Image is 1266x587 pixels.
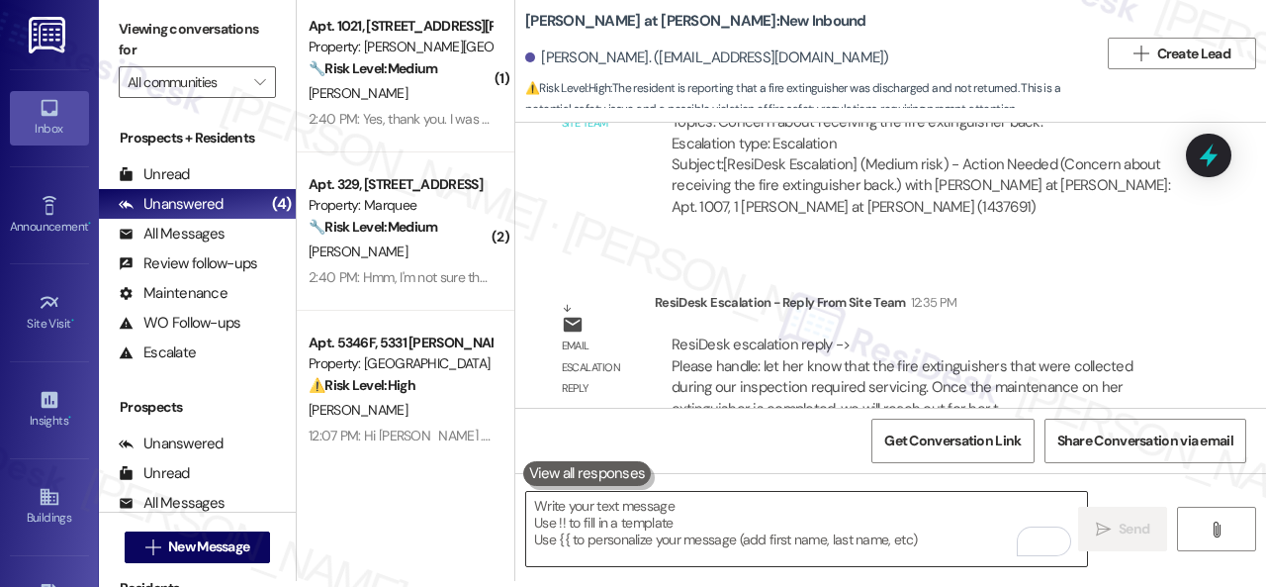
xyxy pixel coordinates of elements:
i:  [1209,522,1223,538]
div: [PERSON_NAME]. ([EMAIL_ADDRESS][DOMAIN_NAME]) [525,48,889,68]
button: Share Conversation via email [1044,419,1246,463]
strong: ⚠️ Risk Level: High [309,376,415,394]
div: Maintenance [119,283,227,304]
div: Unanswered [119,194,224,215]
span: • [71,314,74,328]
div: Unanswered [119,434,224,454]
div: Review follow-ups [119,253,257,274]
i:  [254,74,265,90]
button: Create Lead [1108,38,1256,69]
div: Email escalation reply [562,336,639,399]
div: Property: [PERSON_NAME][GEOGRAPHIC_DATA] [309,37,492,57]
div: Property: Marquee [309,195,492,216]
a: Buildings [10,480,89,534]
strong: ⚠️ Risk Level: High [525,80,610,96]
div: Apt. 5346F, 5331 [PERSON_NAME] [309,333,492,353]
i:  [1096,522,1111,538]
div: Prospects [99,397,296,418]
span: Share Conversation via email [1057,431,1233,451]
a: Inbox [10,91,89,145]
button: Get Conversation Link [871,419,1034,463]
span: • [88,217,91,231]
div: Unread [119,463,190,484]
div: Unread [119,164,190,185]
img: ResiDesk Logo [29,17,69,53]
div: All Messages [119,493,225,514]
div: Prospects + Residents [99,128,296,148]
i:  [145,539,160,555]
strong: 🔧 Risk Level: Medium [309,218,437,236]
b: [PERSON_NAME] at [PERSON_NAME]: New Inbound [525,11,866,32]
div: Apt. 1021, [STREET_ADDRESS][PERSON_NAME] [309,16,492,37]
span: [PERSON_NAME] [309,84,407,102]
strong: 🔧 Risk Level: Medium [309,59,437,77]
div: All Messages [119,224,225,245]
span: : The resident is reporting that a fire extinguisher was discharged and not returned. This is a p... [525,78,1098,121]
span: [PERSON_NAME] [309,401,407,419]
a: Insights • [10,383,89,437]
div: (4) [267,189,296,220]
div: Property: [GEOGRAPHIC_DATA] [309,353,492,374]
i:  [1133,46,1148,61]
div: Subject: [ResiDesk Escalation] (Medium risk) - Action Needed (Concern about receiving the fire ex... [672,154,1174,218]
div: ResiDesk Escalation - Reply From Site Team [655,292,1191,320]
textarea: To enrich screen reader interactions, please activate Accessibility in Grammarly extension settings [526,492,1087,566]
label: Viewing conversations for [119,14,276,66]
span: Get Conversation Link [884,431,1021,451]
div: 12:35 PM [906,292,957,313]
input: All communities [128,66,244,98]
div: 2:40 PM: Hmm, I'm not sure the number I stepped away from my computer [309,268,741,286]
span: Create Lead [1157,44,1230,64]
div: Apt. 329, [STREET_ADDRESS] [309,174,492,195]
div: Escalate [119,342,196,363]
span: Send [1119,519,1149,539]
div: WO Follow-ups [119,313,240,334]
span: New Message [168,537,249,557]
button: Send [1078,507,1167,551]
span: [PERSON_NAME] [309,243,407,260]
span: • [68,411,71,425]
div: ResiDesk escalation reply -> Please handle: let her know that the fire extinguishers that were co... [672,335,1132,418]
button: New Message [125,532,271,563]
a: Site Visit • [10,286,89,340]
